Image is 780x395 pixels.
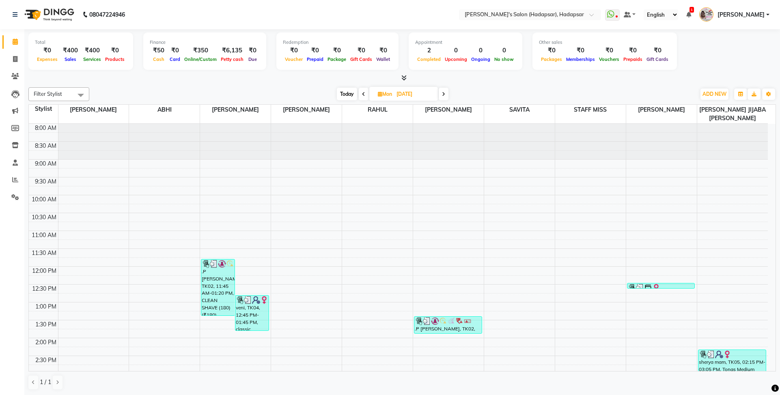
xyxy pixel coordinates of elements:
div: ₹0 [621,46,644,55]
span: Today [337,88,357,100]
span: Gift Cards [348,56,374,62]
span: Prepaids [621,56,644,62]
span: Petty cash [219,56,246,62]
div: ₹0 [168,46,182,55]
div: ₹0 [539,46,564,55]
div: 10:00 AM [30,195,58,204]
span: Card [168,56,182,62]
div: 2:00 PM [34,338,58,347]
div: ₹0 [597,46,621,55]
span: Completed [415,56,443,62]
div: Total [35,39,127,46]
div: 2 [415,46,443,55]
div: ₹0 [305,46,325,55]
div: ₹0 [374,46,392,55]
span: [PERSON_NAME] [200,105,271,115]
span: 1 / 1 [40,378,51,386]
div: 2:30 PM [34,356,58,365]
div: ₹0 [35,46,60,55]
span: Voucher [283,56,305,62]
span: Online/Custom [182,56,219,62]
span: Mon [376,91,394,97]
div: 0 [443,46,469,55]
div: ₹6,135 [219,46,246,55]
span: Prepaid [305,56,325,62]
span: [PERSON_NAME] [58,105,129,115]
span: No show [492,56,516,62]
div: ₹0 [644,46,670,55]
span: STAFF MISS [555,105,626,115]
div: ₹0 [564,46,597,55]
span: Memberships [564,56,597,62]
div: 1:30 PM [34,320,58,329]
div: dr [PERSON_NAME], TK01, 12:25 PM-12:35 PM, THREADI EYE BROW (50) (₹50) [627,283,695,288]
div: ₹50 [150,46,168,55]
span: Package [325,56,348,62]
div: sherya mam, TK05, 02:15 PM-03:05 PM, Tongs Medium Length [DEMOGRAPHIC_DATA] (₹600),Hair Wash Regu... [698,350,766,379]
span: Upcoming [443,56,469,62]
div: Redemption [283,39,392,46]
div: 9:30 AM [33,177,58,186]
div: 0 [492,46,516,55]
span: Filter Stylist [34,91,62,97]
span: Vouchers [597,56,621,62]
span: Packages [539,56,564,62]
div: ₹400 [81,46,103,55]
span: Products [103,56,127,62]
span: [PERSON_NAME] JIJABA [PERSON_NAME] [697,105,768,123]
input: 2025-09-01 [394,88,435,100]
div: ₹0 [103,46,127,55]
span: 1 [690,7,694,13]
span: [PERSON_NAME] [626,105,697,115]
span: RAHUL [342,105,413,115]
div: Stylist [29,105,58,113]
div: ₹0 [325,46,348,55]
div: Finance [150,39,260,46]
div: ₹0 [348,46,374,55]
span: [PERSON_NAME] [413,105,484,115]
a: 1 [686,11,691,18]
span: ABHI [129,105,200,115]
div: ₹0 [283,46,305,55]
div: Other sales [539,39,670,46]
img: PAVAN [699,7,713,22]
span: SAVITA [484,105,555,115]
div: .P [PERSON_NAME], TK02, 11:45 AM-01:20 PM, CLEAN SHAVE (180) (₹180),[DEMOGRAPHIC_DATA] Color [MED... [201,259,235,315]
span: Cash [151,56,166,62]
div: 0 [469,46,492,55]
span: ADD NEW [702,91,726,97]
div: ₹0 [246,46,260,55]
div: veni, TK04, 12:45 PM-01:45 PM, classic Haircut + Blowdry [DEMOGRAPHIC_DATA] (600) (₹600) [235,296,269,330]
div: .P [PERSON_NAME], TK02, 01:20 PM-01:50 PM, Classic Hair Cut (₹350) [414,317,482,333]
div: ₹350 [182,46,219,55]
div: 11:00 AM [30,231,58,240]
span: Gift Cards [644,56,670,62]
div: 10:30 AM [30,213,58,222]
span: Services [81,56,103,62]
div: 8:30 AM [33,142,58,150]
span: [PERSON_NAME] [271,105,342,115]
img: logo [21,3,76,26]
span: Sales [62,56,78,62]
span: Due [246,56,259,62]
div: 11:30 AM [30,249,58,257]
span: [PERSON_NAME] [718,11,765,19]
div: Appointment [415,39,516,46]
div: 8:00 AM [33,124,58,132]
b: 08047224946 [89,3,125,26]
div: 12:30 PM [30,285,58,293]
div: ₹400 [60,46,81,55]
button: ADD NEW [700,88,728,100]
div: 9:00 AM [33,160,58,168]
div: 12:00 PM [30,267,58,275]
div: 1:00 PM [34,302,58,311]
span: Expenses [35,56,60,62]
span: Wallet [374,56,392,62]
span: Ongoing [469,56,492,62]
